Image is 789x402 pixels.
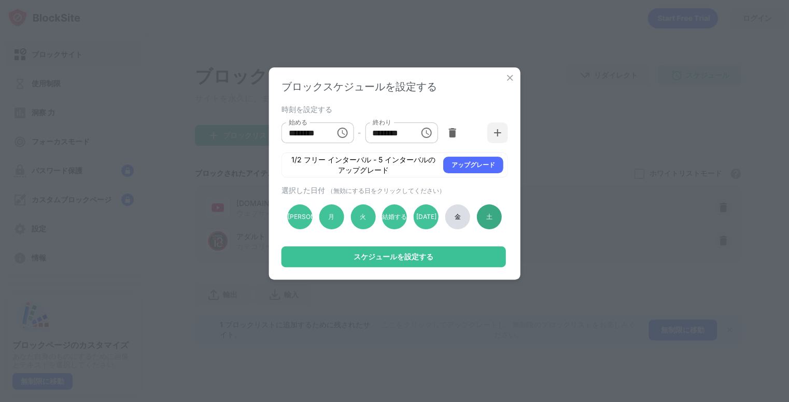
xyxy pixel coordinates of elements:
[281,105,505,113] div: 時刻を設定する
[319,204,344,229] div: 月
[281,186,505,196] div: 選択した日付
[476,204,501,229] div: 土
[505,73,515,83] img: x-button.svg
[372,118,391,127] label: 終わり
[358,127,361,138] div: -
[414,204,439,229] div: [DATE]
[332,122,353,143] button: 時間を選択し、選択した時間は午前10:00です
[327,187,445,195] span: （無効にする日をクリックしてください）
[289,118,307,127] label: 始める
[354,253,433,261] div: スケジュールを設定する
[288,204,313,229] div: [PERSON_NAME]
[290,155,437,175] div: 1/2 フリー インターバル - 5 インターバルのアップグレード
[445,204,470,229] div: 金
[382,204,407,229] div: 結婚する
[452,160,495,170] div: アップグレード
[281,80,508,94] div: ブロックスケジュールを設定する
[350,204,375,229] div: 火
[416,122,436,143] button: 時間を選択し、選択した時間は午後11時55分です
